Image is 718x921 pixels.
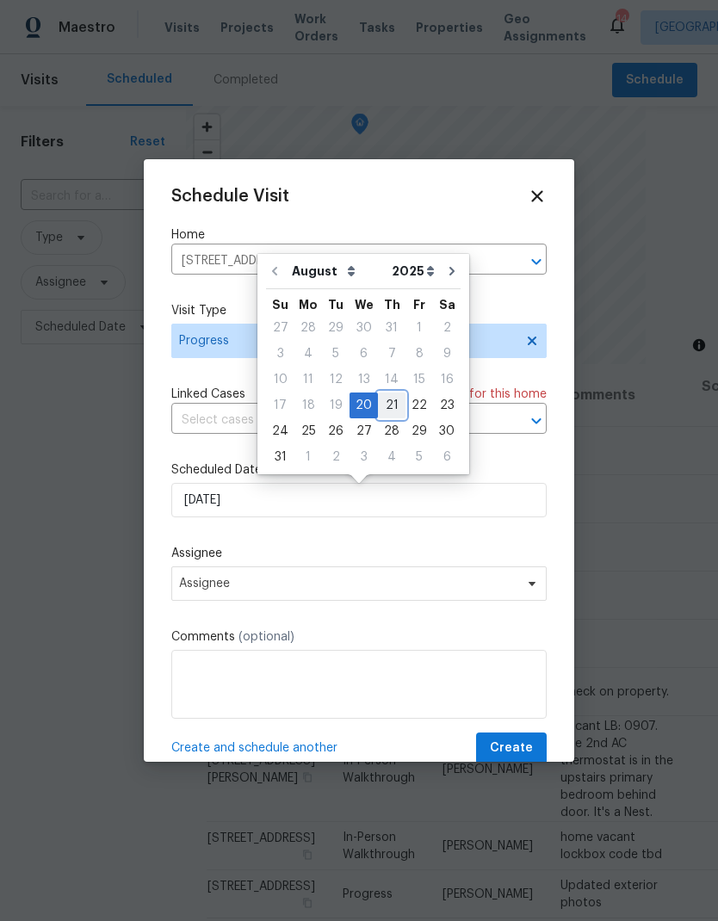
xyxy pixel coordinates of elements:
[322,316,350,340] div: 29
[266,367,294,393] div: Sun Aug 10 2025
[171,628,547,646] label: Comments
[405,419,433,443] div: 29
[266,445,294,469] div: 31
[378,393,405,418] div: Thu Aug 21 2025
[294,445,322,469] div: 1
[378,342,405,366] div: 7
[288,258,387,284] select: Month
[378,316,405,340] div: 31
[322,315,350,341] div: Tue Jul 29 2025
[413,299,425,311] abbr: Friday
[405,418,433,444] div: Fri Aug 29 2025
[266,393,294,417] div: 17
[171,226,547,244] label: Home
[294,368,322,392] div: 11
[405,368,433,392] div: 15
[405,367,433,393] div: Fri Aug 15 2025
[350,445,378,469] div: 3
[266,444,294,470] div: Sun Aug 31 2025
[171,545,547,562] label: Assignee
[350,316,378,340] div: 30
[266,341,294,367] div: Sun Aug 03 2025
[378,419,405,443] div: 28
[171,386,245,403] span: Linked Cases
[433,368,461,392] div: 16
[405,393,433,417] div: 22
[171,302,547,319] label: Visit Type
[179,332,514,349] span: Progress
[405,444,433,470] div: Fri Sep 05 2025
[322,444,350,470] div: Tue Sep 02 2025
[266,419,294,443] div: 24
[294,342,322,366] div: 4
[171,188,289,205] span: Schedule Visit
[322,341,350,367] div: Tue Aug 05 2025
[350,341,378,367] div: Wed Aug 06 2025
[294,444,322,470] div: Mon Sep 01 2025
[387,258,439,284] select: Year
[439,299,455,311] abbr: Saturday
[405,316,433,340] div: 1
[171,248,498,275] input: Enter in an address
[294,393,322,417] div: 18
[433,418,461,444] div: Sat Aug 30 2025
[322,393,350,417] div: 19
[294,419,322,443] div: 25
[405,393,433,418] div: Fri Aug 22 2025
[350,367,378,393] div: Wed Aug 13 2025
[171,483,547,517] input: M/D/YYYY
[405,342,433,366] div: 8
[294,315,322,341] div: Mon Jul 28 2025
[238,631,294,643] span: (optional)
[476,732,547,764] button: Create
[433,315,461,341] div: Sat Aug 02 2025
[322,393,350,418] div: Tue Aug 19 2025
[299,299,318,311] abbr: Monday
[378,367,405,393] div: Thu Aug 14 2025
[405,445,433,469] div: 5
[322,418,350,444] div: Tue Aug 26 2025
[179,577,517,590] span: Assignee
[294,341,322,367] div: Mon Aug 04 2025
[433,316,461,340] div: 2
[433,342,461,366] div: 9
[433,393,461,418] div: Sat Aug 23 2025
[266,342,294,366] div: 3
[433,445,461,469] div: 6
[266,393,294,418] div: Sun Aug 17 2025
[405,315,433,341] div: Fri Aug 01 2025
[322,342,350,366] div: 5
[433,419,461,443] div: 30
[262,254,288,288] button: Go to previous month
[294,367,322,393] div: Mon Aug 11 2025
[266,315,294,341] div: Sun Jul 27 2025
[524,409,548,433] button: Open
[490,738,533,759] span: Create
[378,418,405,444] div: Thu Aug 28 2025
[439,254,465,288] button: Go to next month
[322,419,350,443] div: 26
[433,444,461,470] div: Sat Sep 06 2025
[378,341,405,367] div: Thu Aug 07 2025
[322,445,350,469] div: 2
[433,393,461,417] div: 23
[378,445,405,469] div: 4
[328,299,344,311] abbr: Tuesday
[294,316,322,340] div: 28
[350,342,378,366] div: 6
[405,341,433,367] div: Fri Aug 08 2025
[294,393,322,418] div: Mon Aug 18 2025
[350,444,378,470] div: Wed Sep 03 2025
[322,368,350,392] div: 12
[171,461,547,479] label: Scheduled Date
[384,299,400,311] abbr: Thursday
[378,368,405,392] div: 14
[350,419,378,443] div: 27
[350,418,378,444] div: Wed Aug 27 2025
[294,418,322,444] div: Mon Aug 25 2025
[350,315,378,341] div: Wed Jul 30 2025
[378,393,405,417] div: 21
[355,299,374,311] abbr: Wednesday
[350,393,378,418] div: Wed Aug 20 2025
[524,250,548,274] button: Open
